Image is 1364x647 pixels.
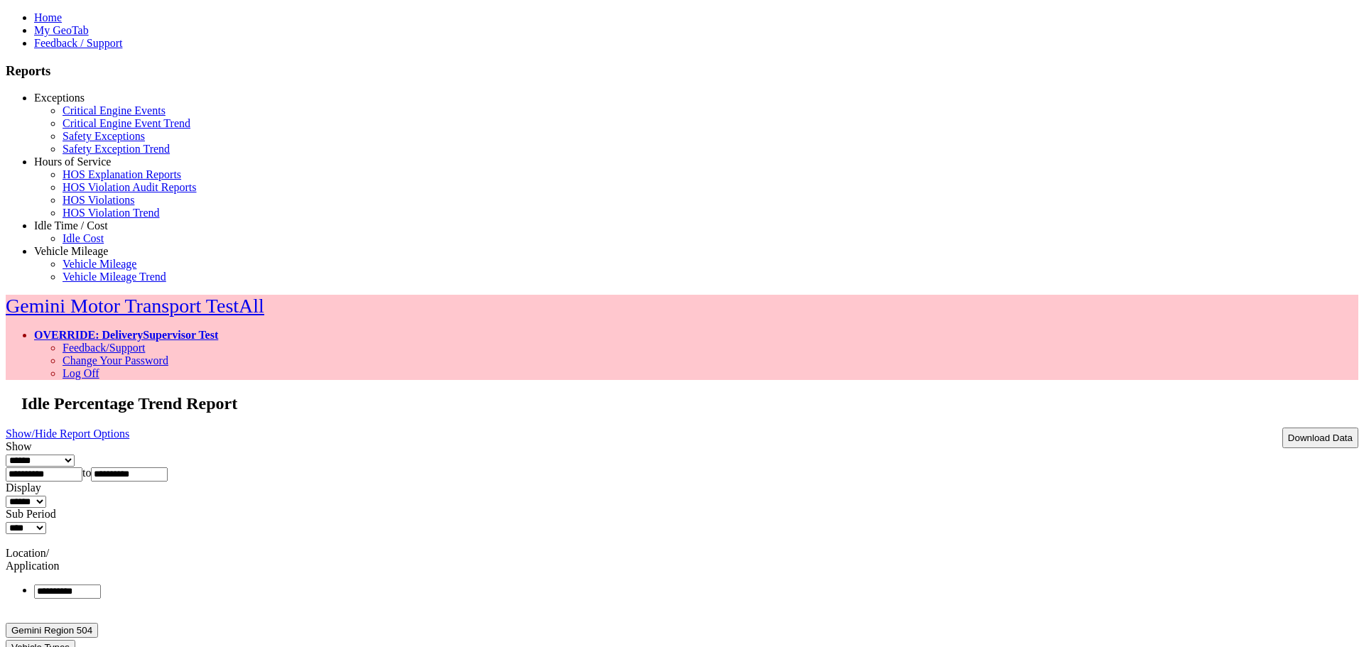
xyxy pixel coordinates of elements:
[34,92,85,104] a: Exceptions
[1282,428,1358,448] button: Download Data
[21,394,1358,413] h2: Idle Percentage Trend Report
[63,181,197,193] a: HOS Violation Audit Reports
[63,168,181,180] a: HOS Explanation Reports
[63,271,166,283] a: Vehicle Mileage Trend
[63,207,160,219] a: HOS Violation Trend
[63,130,145,142] a: Safety Exceptions
[63,117,190,129] a: Critical Engine Event Trend
[6,547,60,572] label: Location/ Application
[6,482,41,494] label: Display
[82,467,91,479] span: to
[63,232,104,244] a: Idle Cost
[6,295,264,317] a: Gemini Motor Transport TestAll
[34,245,108,257] a: Vehicle Mileage
[6,508,56,520] label: Sub Period
[6,440,31,452] label: Show
[63,143,170,155] a: Safety Exception Trend
[6,623,98,638] button: Gemini Region 504
[34,219,108,232] a: Idle Time / Cost
[6,424,129,443] a: Show/Hide Report Options
[34,11,62,23] a: Home
[63,367,99,379] a: Log Off
[34,37,122,49] a: Feedback / Support
[34,156,111,168] a: Hours of Service
[6,63,1358,79] h3: Reports
[34,24,89,36] a: My GeoTab
[34,329,218,341] a: OVERRIDE: DeliverySupervisor Test
[63,342,145,354] a: Feedback/Support
[63,258,136,270] a: Vehicle Mileage
[63,354,168,366] a: Change Your Password
[63,194,134,206] a: HOS Violations
[63,104,166,116] a: Critical Engine Events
